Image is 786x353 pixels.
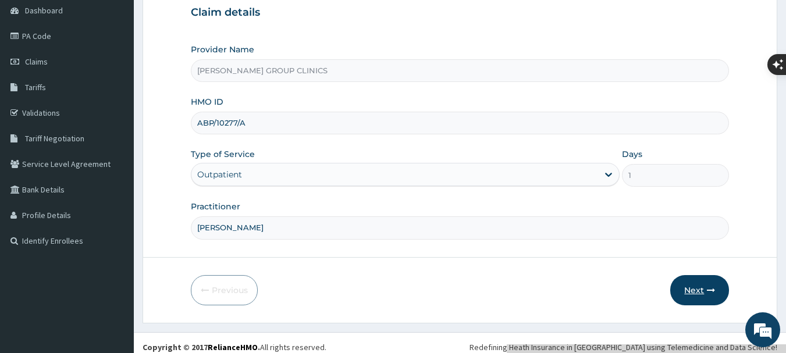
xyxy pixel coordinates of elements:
button: Next [670,275,729,305]
button: Previous [191,275,258,305]
div: Minimize live chat window [191,6,219,34]
div: Outpatient [197,169,242,180]
div: Redefining Heath Insurance in [GEOGRAPHIC_DATA] using Telemedicine and Data Science! [470,341,777,353]
label: Days [622,148,642,160]
input: Enter Name [191,216,730,239]
span: Claims [25,56,48,67]
strong: Copyright © 2017 . [143,342,260,352]
input: Enter HMO ID [191,112,730,134]
textarea: Type your message and hit 'Enter' [6,232,222,273]
label: Practitioner [191,201,240,212]
img: d_794563401_company_1708531726252_794563401 [22,58,47,87]
span: Dashboard [25,5,63,16]
label: Provider Name [191,44,254,55]
label: HMO ID [191,96,223,108]
span: Tariff Negotiation [25,133,84,144]
span: We're online! [67,104,161,221]
h3: Claim details [191,6,730,19]
a: RelianceHMO [208,342,258,352]
div: Chat with us now [61,65,195,80]
label: Type of Service [191,148,255,160]
span: Tariffs [25,82,46,92]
